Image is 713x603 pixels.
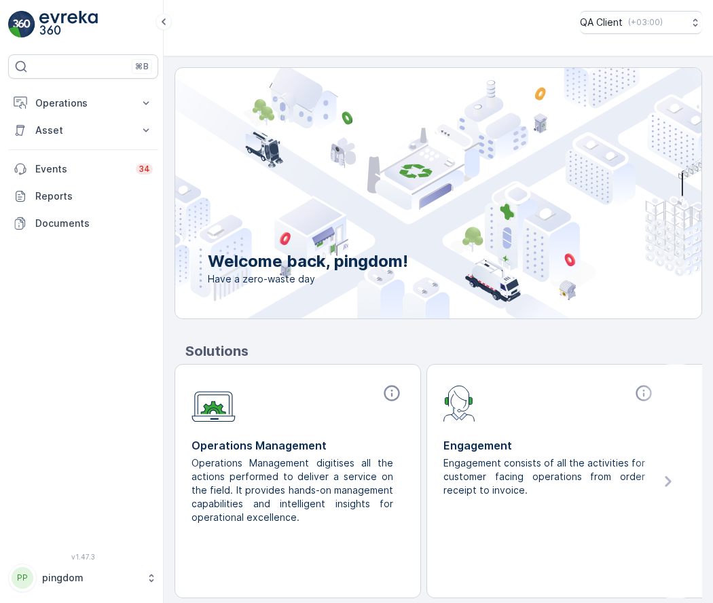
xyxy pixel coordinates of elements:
p: Events [35,162,128,176]
a: Events34 [8,156,158,183]
img: city illustration [114,68,701,318]
p: Operations [35,96,131,110]
p: Engagement [443,437,656,454]
p: Solutions [185,341,702,361]
p: QA Client [580,16,623,29]
p: ( +03:00 ) [628,17,663,28]
p: Documents [35,217,153,230]
button: Operations [8,90,158,117]
a: Reports [8,183,158,210]
button: Asset [8,117,158,144]
p: Operations Management digitises all the actions performed to deliver a service on the field. It p... [191,456,393,524]
span: v 1.47.3 [8,553,158,561]
span: Have a zero-waste day [208,272,408,286]
p: ⌘B [135,61,149,72]
img: logo [8,11,35,38]
p: Welcome back, pingdom! [208,251,408,272]
p: Operations Management [191,437,404,454]
button: QA Client(+03:00) [580,11,702,34]
p: Asset [35,124,131,137]
p: Reports [35,189,153,203]
a: Documents [8,210,158,237]
p: Engagement consists of all the activities for customer facing operations from order receipt to in... [443,456,645,497]
div: PP [12,567,33,589]
img: module-icon [191,384,236,422]
img: logo_light-DOdMpM7g.png [39,11,98,38]
p: 34 [139,164,150,175]
img: module-icon [443,384,475,422]
p: pingdom [42,571,139,585]
button: PPpingdom [8,564,158,592]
